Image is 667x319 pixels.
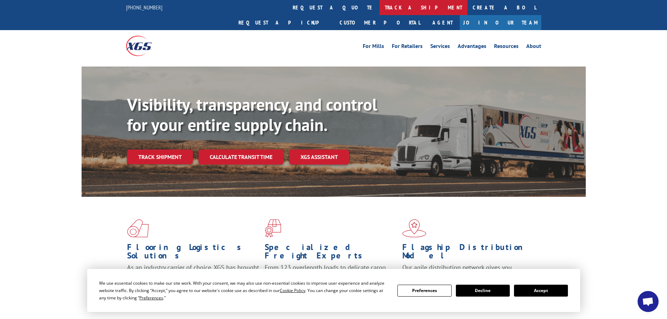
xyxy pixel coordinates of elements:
[526,43,541,51] a: About
[402,243,535,263] h1: Flagship Distribution Model
[99,279,389,301] div: We use essential cookies to make our site work. With your consent, we may also use non-essential ...
[127,263,259,288] span: As an industry carrier of choice, XGS has brought innovation and dedication to flooring logistics...
[280,287,305,293] span: Cookie Policy
[392,43,423,51] a: For Retailers
[126,4,162,11] a: [PHONE_NUMBER]
[638,291,659,312] div: Open chat
[425,15,460,30] a: Agent
[265,219,281,237] img: xgs-icon-focused-on-flooring-red
[289,150,349,165] a: XGS ASSISTANT
[87,269,580,312] div: Cookie Consent Prompt
[265,263,397,294] p: From 123 overlength loads to delicate cargo, our experienced staff knows the best way to move you...
[494,43,519,51] a: Resources
[397,285,451,297] button: Preferences
[139,295,163,301] span: Preferences
[334,15,425,30] a: Customer Portal
[430,43,450,51] a: Services
[458,43,486,51] a: Advantages
[127,150,193,164] a: Track shipment
[363,43,384,51] a: For Mills
[402,263,531,280] span: Our agile distribution network gives you nationwide inventory management on demand.
[456,285,510,297] button: Decline
[127,243,259,263] h1: Flooring Logistics Solutions
[514,285,568,297] button: Accept
[265,243,397,263] h1: Specialized Freight Experts
[233,15,334,30] a: Request a pickup
[460,15,541,30] a: Join Our Team
[199,150,284,165] a: Calculate transit time
[402,219,426,237] img: xgs-icon-flagship-distribution-model-red
[127,93,377,136] b: Visibility, transparency, and control for your entire supply chain.
[127,219,149,237] img: xgs-icon-total-supply-chain-intelligence-red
